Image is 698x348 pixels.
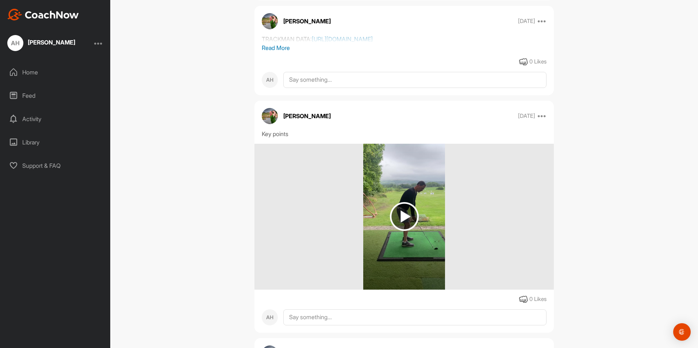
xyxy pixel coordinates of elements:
[262,43,546,52] p: Read More
[283,112,331,120] p: [PERSON_NAME]
[390,202,419,231] img: play
[4,86,107,105] div: Feed
[518,18,535,25] p: [DATE]
[262,108,278,124] img: avatar
[7,35,23,51] div: AH
[7,9,79,20] img: CoachNow
[363,144,445,290] img: media
[262,72,278,88] div: AH
[28,39,75,45] div: [PERSON_NAME]
[529,295,546,303] div: 0 Likes
[4,133,107,151] div: Library
[283,17,331,26] p: [PERSON_NAME]
[518,112,535,120] p: [DATE]
[4,110,107,128] div: Activity
[529,58,546,66] div: 0 Likes
[262,309,278,325] div: AH
[673,323,691,341] div: Open Intercom Messenger
[262,13,278,29] img: avatar
[4,63,107,81] div: Home
[262,129,546,138] div: Key points
[262,35,546,43] div: TRACKMAN DATA:
[4,156,107,175] div: Support & FAQ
